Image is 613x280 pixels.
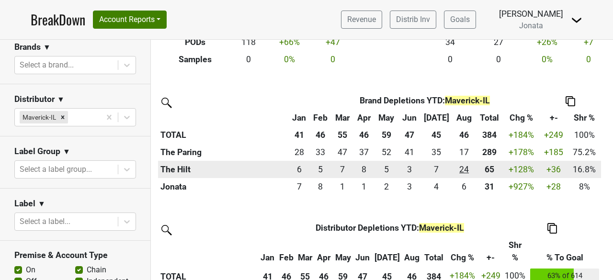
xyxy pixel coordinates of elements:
[158,94,173,110] img: filter
[374,109,398,126] th: May: activate to sort column ascending
[258,236,277,266] th: Jan: activate to sort column ascending
[420,161,453,178] td: 6.75
[566,96,575,106] img: Copy to clipboard
[87,264,106,276] label: Chain
[568,161,601,178] td: 16.8%
[542,163,566,176] div: +36
[372,236,402,266] th: Jul: activate to sort column ascending
[57,94,65,105] span: ▼
[571,14,582,26] img: Dropdown Menu
[331,161,353,178] td: 7
[374,126,398,144] th: 59
[376,163,396,176] div: 5
[445,96,490,105] span: Maverick-IL
[356,163,372,176] div: 8
[312,146,329,158] div: 33
[331,178,353,195] td: 1
[476,144,503,161] th: 289.077
[422,236,446,266] th: Total: activate to sort column ascending
[503,178,539,195] td: +927 %
[420,144,453,161] td: 34.833
[528,236,602,266] th: % To Goal: activate to sort column ascending
[291,146,307,158] div: 28
[43,42,51,53] span: ▼
[476,126,503,144] th: 384
[310,144,331,161] td: 33.16
[453,178,475,195] td: 5.5
[446,236,479,266] th: Chg %: activate to sort column ascending
[479,236,503,266] th: +-: activate to sort column ascending
[289,109,310,126] th: Jan: activate to sort column ascending
[158,161,289,178] th: The Hilt
[376,146,396,158] div: 52
[523,51,571,68] td: 0 %
[571,34,606,51] td: +7
[542,180,566,193] div: +28
[402,236,422,266] th: Aug: activate to sort column ascending
[38,198,45,210] span: ▼
[422,180,451,193] div: 4
[333,146,352,158] div: 47
[420,109,453,126] th: Jul: activate to sort column ascending
[314,51,352,68] td: 0
[333,236,353,266] th: May: activate to sort column ascending
[158,222,173,237] img: filter
[420,126,453,144] th: 45
[312,180,329,193] div: 8
[374,161,398,178] td: 5.001
[509,130,534,140] span: +184%
[422,146,451,158] div: 35
[289,144,310,161] td: 28
[568,109,601,126] th: Shr %: activate to sort column ascending
[453,144,475,161] td: 16.584
[291,180,307,193] div: 7
[398,126,420,144] th: 47
[158,144,289,161] th: The Paring
[401,163,418,176] div: 3
[568,144,601,161] td: 75.2%
[310,92,539,109] th: Brand Depletions YTD :
[353,144,374,161] td: 36.999
[353,161,374,178] td: 7.75
[390,11,436,29] a: Distrib Inv
[14,42,41,52] h3: Brands
[398,109,420,126] th: Jun: activate to sort column ascending
[310,109,331,126] th: Feb: activate to sort column ascending
[331,126,353,144] th: 55
[502,236,528,266] th: Shr %: activate to sort column ascending
[542,146,566,158] div: +185
[544,130,563,140] span: +249
[158,126,289,144] th: TOTAL
[31,10,85,30] a: BreakDown
[453,161,475,178] td: 24.083
[519,21,543,30] span: Jonata
[265,34,314,51] td: +66 %
[353,126,374,144] th: 46
[158,109,289,126] th: &nbsp;: activate to sort column ascending
[455,146,473,158] div: 17
[478,163,501,176] div: 65
[331,109,353,126] th: Mar: activate to sort column ascending
[310,126,331,144] th: 46
[312,163,329,176] div: 5
[398,144,420,161] td: 40.917
[453,126,475,144] th: 46
[14,94,55,104] h3: Distributor
[420,178,453,195] td: 3.5
[474,51,522,68] td: 0
[310,161,331,178] td: 5
[376,180,396,193] div: 2
[503,144,539,161] td: +178 %
[476,161,503,178] th: 64.584
[478,180,501,193] div: 31
[547,223,557,233] img: Copy to clipboard
[539,109,568,126] th: +-: activate to sort column ascending
[333,180,352,193] div: 1
[265,51,314,68] td: 0 %
[571,51,606,68] td: 0
[476,178,503,195] th: 30.823
[419,223,464,233] span: Maverick-IL
[426,34,474,51] td: 34
[232,34,265,51] td: 118
[14,146,60,157] h3: Label Group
